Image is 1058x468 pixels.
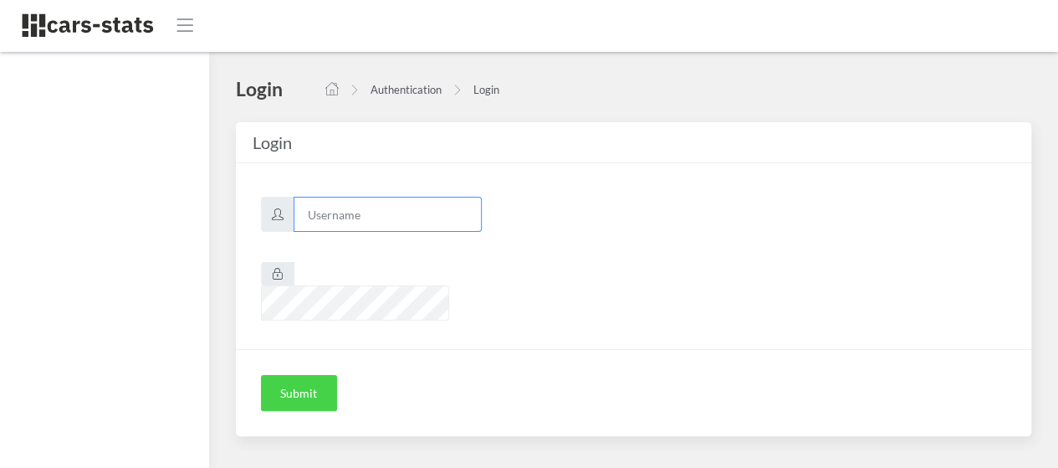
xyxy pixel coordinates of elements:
[371,83,442,96] a: Authentication
[294,197,482,232] input: Username
[253,132,292,152] span: Login
[473,83,499,96] a: Login
[21,13,155,39] img: navbar brand
[261,375,337,412] button: Submit
[236,76,283,101] h4: Login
